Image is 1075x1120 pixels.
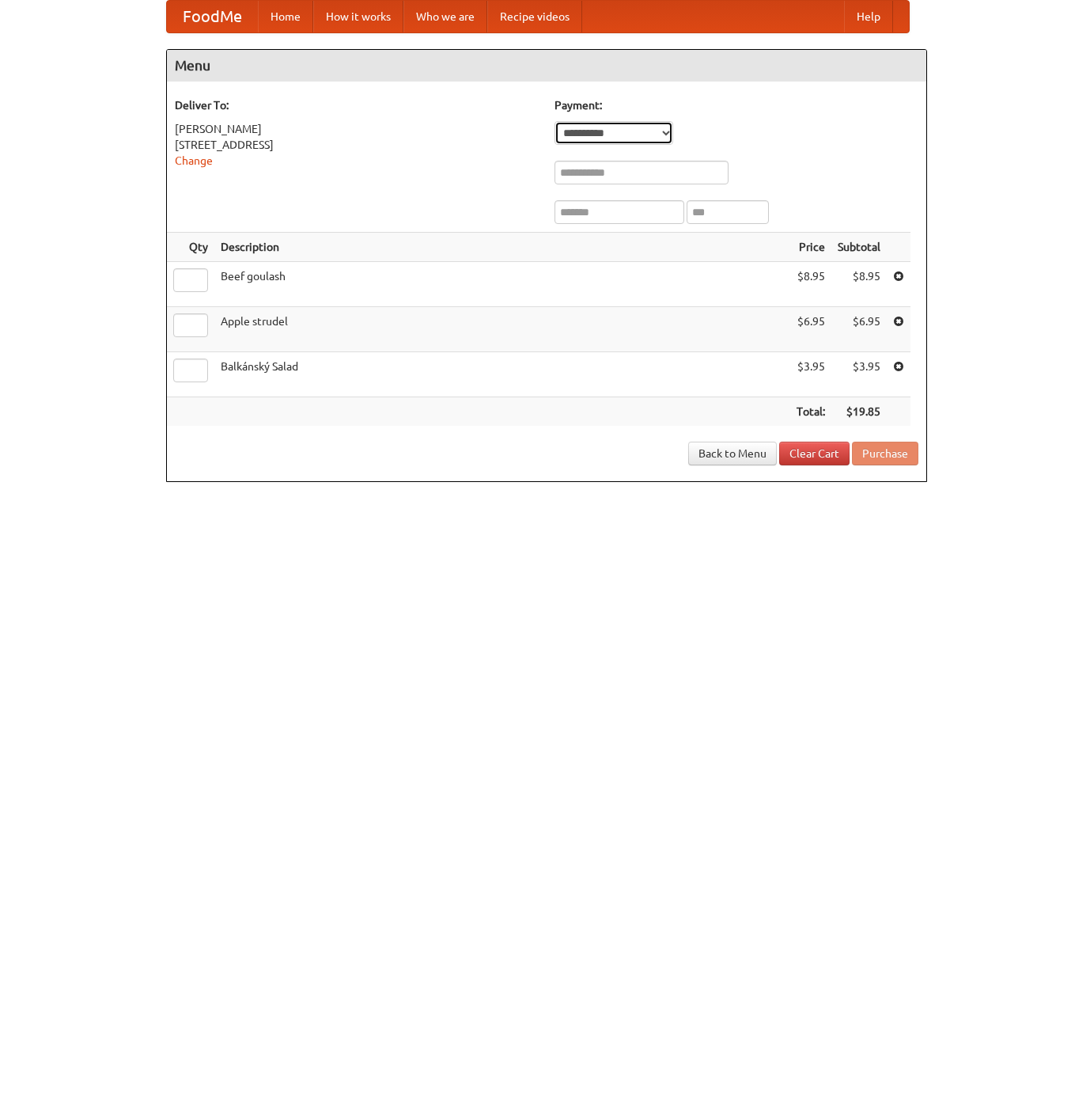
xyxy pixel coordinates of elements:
td: $8.95 [831,262,887,307]
a: Change [175,154,213,167]
a: FoodMe [167,1,258,32]
td: $3.95 [831,352,887,397]
button: Purchase [852,442,918,465]
a: How it works [313,1,403,32]
td: $3.95 [790,352,831,397]
th: Price [790,233,831,262]
td: $6.95 [790,307,831,352]
td: Beef goulash [214,262,790,307]
td: Balkánský Salad [214,352,790,397]
th: Qty [167,233,214,262]
a: Who we are [403,1,487,32]
a: Home [258,1,313,32]
td: Apple strudel [214,307,790,352]
a: Back to Menu [688,442,777,465]
th: Description [214,233,790,262]
a: Clear Cart [779,442,850,465]
th: Subtotal [831,233,887,262]
h5: Payment: [555,97,918,113]
h4: Menu [167,50,926,82]
div: [PERSON_NAME] [175,121,539,137]
td: $6.95 [831,307,887,352]
a: Recipe videos [487,1,582,32]
th: Total: [790,397,831,427]
a: Help [844,1,893,32]
h5: Deliver To: [175,97,539,113]
div: [STREET_ADDRESS] [175,137,539,153]
th: $19.85 [831,397,887,427]
td: $8.95 [790,262,831,307]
